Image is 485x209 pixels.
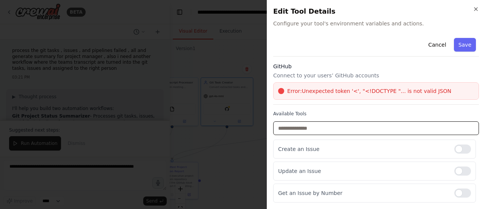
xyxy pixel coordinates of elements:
[273,63,479,70] h3: GitHub
[278,189,448,197] p: Get an Issue by Number
[278,145,448,153] p: Create an Issue
[273,72,479,79] p: Connect to your users’ GitHub accounts
[278,167,448,175] p: Update an Issue
[287,87,451,95] span: Error: Unexpected token '<', "<!DOCTYPE "... is not valid JSON
[424,38,451,52] button: Cancel
[454,38,476,52] button: Save
[273,20,479,27] span: Configure your tool's environment variables and actions.
[273,6,479,17] h2: Edit Tool Details
[273,111,479,117] label: Available Tools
